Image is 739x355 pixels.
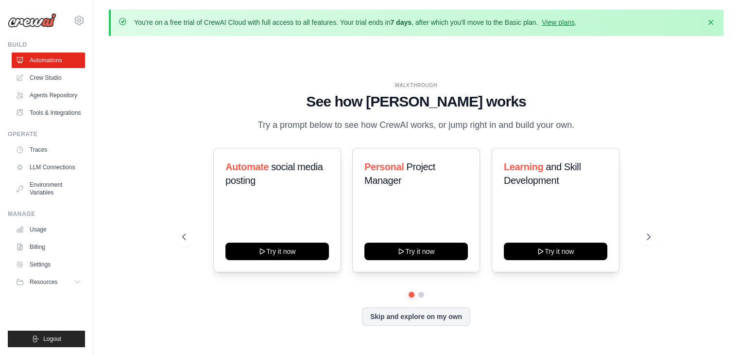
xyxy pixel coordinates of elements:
span: Automate [225,161,269,172]
a: Automations [12,53,85,68]
a: Settings [12,257,85,272]
div: Build [8,41,85,49]
span: Logout [43,335,61,343]
span: social media posting [225,161,323,186]
button: Try it now [225,243,329,260]
span: and Skill Development [504,161,581,186]
div: Operate [8,130,85,138]
a: LLM Connections [12,160,85,175]
p: Try a prompt below to see how CrewAI works, or jump right in and build your own. [253,118,580,132]
h1: See how [PERSON_NAME] works [182,93,651,110]
span: Resources [30,278,57,286]
button: Resources [12,274,85,290]
a: Environment Variables [12,177,85,200]
img: Logo [8,13,56,28]
a: View plans [542,18,574,26]
strong: 7 days [390,18,412,26]
p: You're on a free trial of CrewAI Cloud with full access to all features. Your trial ends in , aft... [134,18,577,27]
button: Logout [8,331,85,347]
div: WALKTHROUGH [182,82,651,89]
a: Agents Repository [12,88,85,103]
button: Try it now [364,243,468,260]
a: Tools & Integrations [12,105,85,121]
span: Learning [504,161,543,172]
a: Billing [12,239,85,255]
div: Manage [8,210,85,218]
span: Personal [364,161,404,172]
button: Try it now [504,243,607,260]
button: Skip and explore on my own [362,307,470,326]
a: Usage [12,222,85,237]
a: Traces [12,142,85,158]
a: Crew Studio [12,70,85,86]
